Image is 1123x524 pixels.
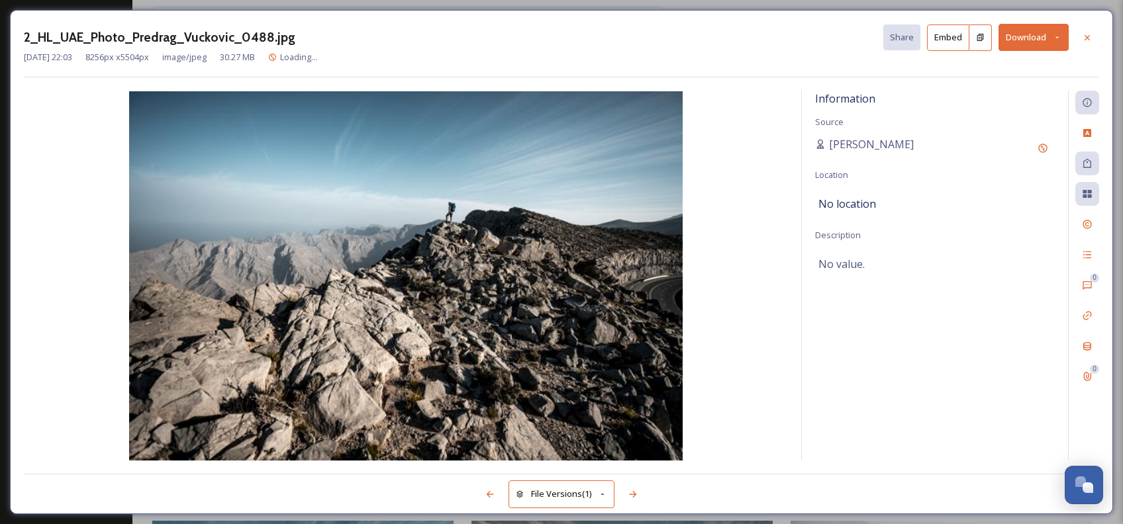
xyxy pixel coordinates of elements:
[220,51,255,64] span: 30.27 MB
[815,229,861,241] span: Description
[999,24,1069,51] button: Download
[883,24,920,50] button: Share
[818,256,865,272] span: No value.
[24,91,788,460] img: 69350df5-fecf-4c06-afa2-31e943094acb.jpg
[85,51,149,64] span: 8256 px x 5504 px
[162,51,207,64] span: image/jpeg
[509,480,614,507] button: File Versions(1)
[24,51,72,64] span: [DATE] 22:03
[1065,466,1103,504] button: Open Chat
[1090,365,1099,374] div: 0
[280,51,317,63] span: Loading...
[815,169,848,181] span: Location
[829,136,914,152] span: [PERSON_NAME]
[815,116,844,128] span: Source
[24,28,295,47] h3: 2_HL_UAE_Photo_Predrag_Vuckovic_0488.jpg
[815,91,875,106] span: Information
[927,24,969,51] button: Embed
[818,196,876,212] span: No location
[1090,273,1099,283] div: 0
